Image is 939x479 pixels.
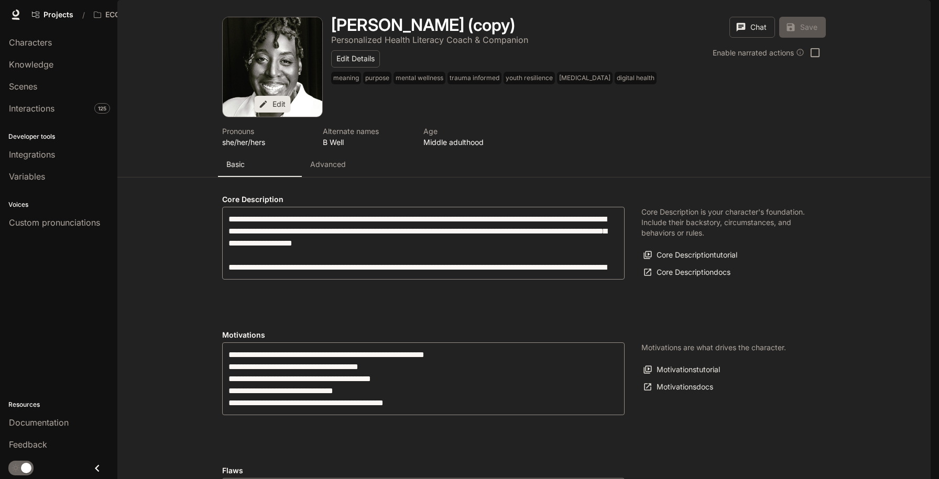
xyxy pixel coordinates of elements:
[223,17,322,117] div: Avatar image
[447,72,504,84] span: trauma informed
[615,72,659,84] span: digital health
[641,361,723,378] button: Motivationstutorial
[255,96,291,113] button: Edit
[105,10,143,19] p: ECQO One
[713,47,804,58] div: Enable narrated actions
[323,126,411,148] button: Open character details dialog
[222,194,625,205] h4: Core Description
[641,378,716,396] a: Motivationsdocs
[641,264,733,281] a: Core Descriptiondocs
[423,126,511,137] p: Age
[78,9,89,20] div: /
[331,72,363,84] span: meaning
[222,330,625,340] h4: Motivations
[222,465,625,476] h4: Flaws
[323,137,411,148] p: B Well
[331,50,380,68] button: Edit Details
[506,74,553,82] p: youth resilience
[331,17,515,34] button: Open character details dialog
[729,17,775,38] button: Chat
[504,72,557,84] span: youth resilience
[450,74,499,82] p: trauma informed
[394,72,447,84] span: mental wellness
[423,126,511,148] button: Open character details dialog
[641,342,786,353] p: Motivations are what drives the character.
[333,74,359,82] p: meaning
[365,74,389,82] p: purpose
[423,137,511,148] p: Middle adulthood
[559,74,610,82] p: [MEDICAL_DATA]
[331,72,659,88] button: Open character details dialog
[222,207,625,280] div: label
[43,10,73,19] span: Projects
[310,159,346,170] p: Advanced
[323,126,411,137] p: Alternate names
[27,4,78,25] a: Go to projects
[363,72,394,84] span: purpose
[641,207,809,238] p: Core Description is your character's foundation. Include their backstory, circumstances, and beha...
[222,126,310,148] button: Open character details dialog
[617,74,654,82] p: digital health
[89,4,159,25] button: All workspaces
[223,17,322,117] button: Open character avatar dialog
[222,126,310,137] p: Pronouns
[641,247,740,264] button: Core Descriptiontutorial
[396,74,443,82] p: mental wellness
[331,34,528,46] button: Open character details dialog
[222,137,310,148] p: she/her/hers
[226,159,245,170] p: Basic
[331,15,515,35] h1: [PERSON_NAME] (copy)
[331,35,528,45] p: Personalized Health Literacy Coach & Companion
[557,72,615,84] span: diabetes management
